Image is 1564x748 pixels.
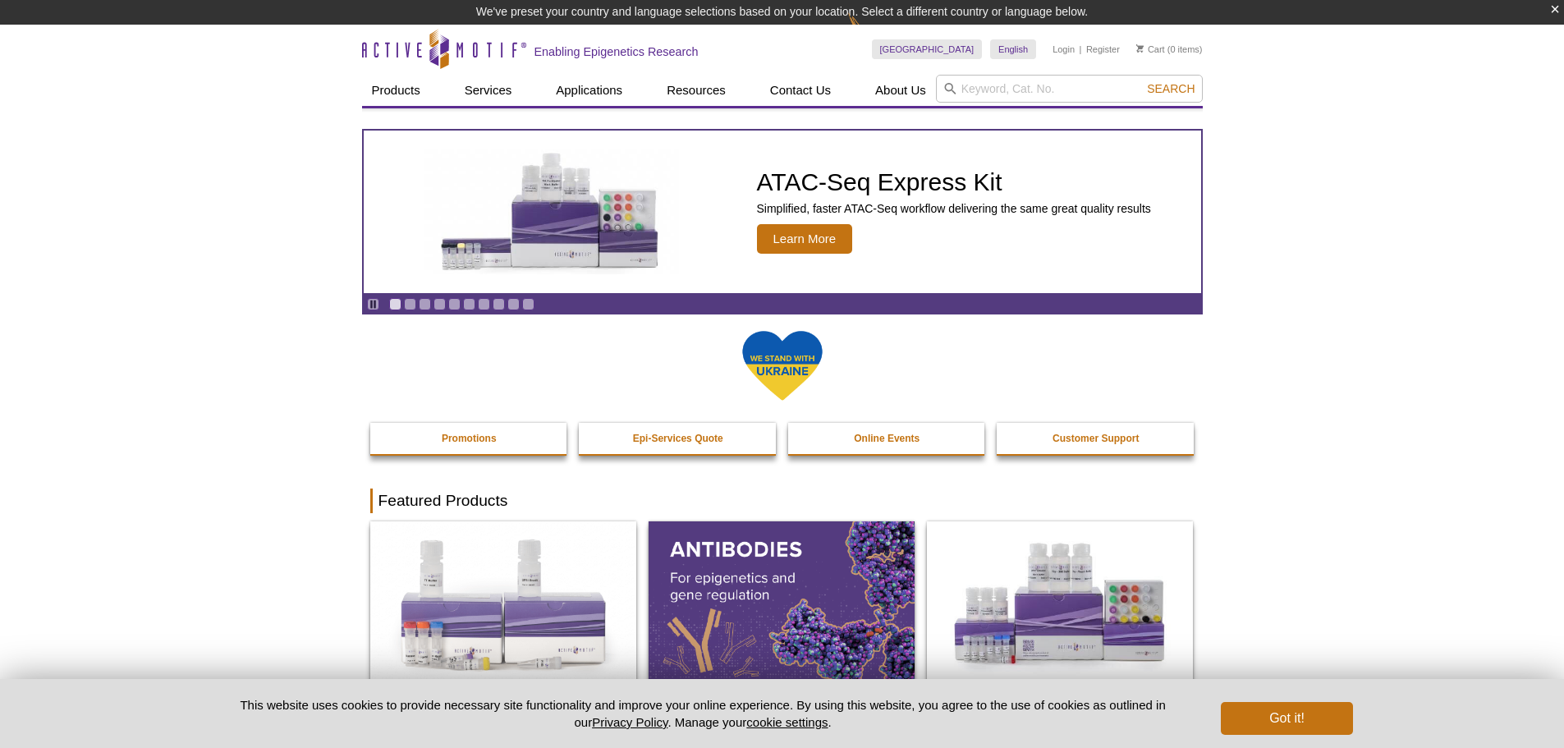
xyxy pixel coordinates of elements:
[1136,39,1203,59] li: (0 items)
[757,201,1151,216] p: Simplified, faster ATAC-Seq workflow delivering the same great quality results
[757,170,1151,195] h2: ATAC-Seq Express Kit
[746,715,828,729] button: cookie settings
[364,131,1201,293] article: ATAC-Seq Express Kit
[362,75,430,106] a: Products
[854,433,920,444] strong: Online Events
[404,298,416,310] a: Go to slide 2
[416,149,687,274] img: ATAC-Seq Express Kit
[419,298,431,310] a: Go to slide 3
[478,298,490,310] a: Go to slide 7
[522,298,534,310] a: Go to slide 10
[370,489,1195,513] h2: Featured Products
[1221,702,1352,735] button: Got it!
[448,298,461,310] a: Go to slide 5
[633,433,723,444] strong: Epi-Services Quote
[442,433,497,444] strong: Promotions
[367,298,379,310] a: Toggle autoplay
[848,12,892,51] img: Change Here
[927,521,1193,682] img: CUT&Tag-IT® Express Assay Kit
[757,224,853,254] span: Learn More
[370,521,636,682] img: DNA Library Prep Kit for Illumina
[493,298,505,310] a: Go to slide 8
[389,298,401,310] a: Go to slide 1
[1080,39,1082,59] li: |
[1053,433,1139,444] strong: Customer Support
[865,75,936,106] a: About Us
[212,696,1195,731] p: This website uses cookies to provide necessary site functionality and improve your online experie...
[760,75,841,106] a: Contact Us
[507,298,520,310] a: Go to slide 9
[649,521,915,682] img: All Antibodies
[1142,81,1199,96] button: Search
[741,329,823,402] img: We Stand With Ukraine
[1086,44,1120,55] a: Register
[1136,44,1165,55] a: Cart
[872,39,983,59] a: [GEOGRAPHIC_DATA]
[370,423,569,454] a: Promotions
[997,423,1195,454] a: Customer Support
[1147,82,1195,95] span: Search
[579,423,777,454] a: Epi-Services Quote
[592,715,667,729] a: Privacy Policy
[433,298,446,310] a: Go to slide 4
[936,75,1203,103] input: Keyword, Cat. No.
[990,39,1036,59] a: English
[1136,44,1144,53] img: Your Cart
[463,298,475,310] a: Go to slide 6
[364,131,1201,293] a: ATAC-Seq Express Kit ATAC-Seq Express Kit Simplified, faster ATAC-Seq workflow delivering the sam...
[534,44,699,59] h2: Enabling Epigenetics Research
[788,423,987,454] a: Online Events
[657,75,736,106] a: Resources
[546,75,632,106] a: Applications
[1053,44,1075,55] a: Login
[455,75,522,106] a: Services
